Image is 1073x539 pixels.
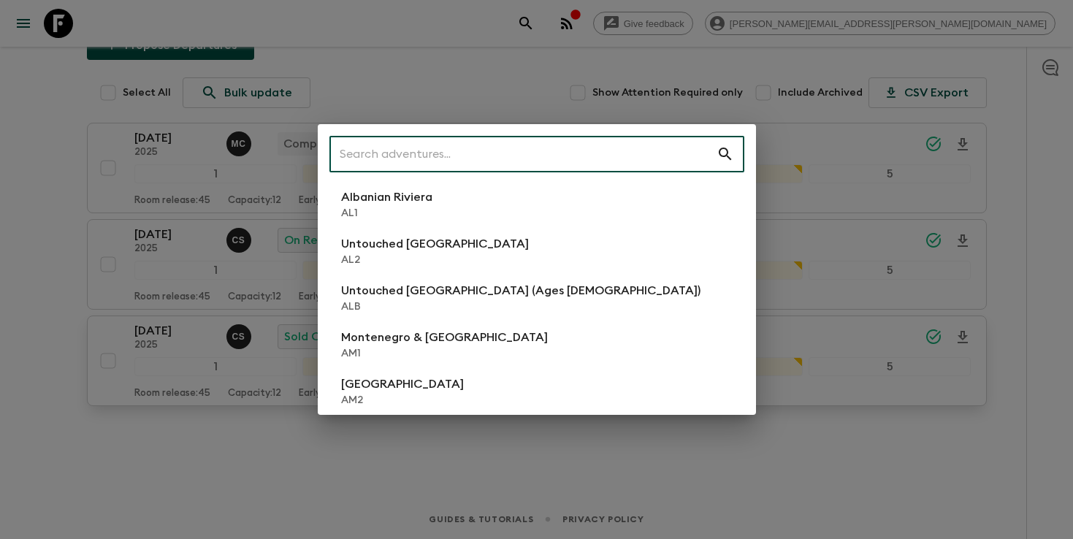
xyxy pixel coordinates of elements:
p: [GEOGRAPHIC_DATA] [341,375,464,393]
p: ALB [341,299,700,314]
p: AL2 [341,253,529,267]
p: Untouched [GEOGRAPHIC_DATA] [341,235,529,253]
p: AM1 [341,346,548,361]
p: Montenegro & [GEOGRAPHIC_DATA] [341,329,548,346]
p: Untouched [GEOGRAPHIC_DATA] (Ages [DEMOGRAPHIC_DATA]) [341,282,700,299]
input: Search adventures... [329,134,717,175]
p: Albanian Riviera [341,188,432,206]
p: AL1 [341,206,432,221]
p: AM2 [341,393,464,408]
